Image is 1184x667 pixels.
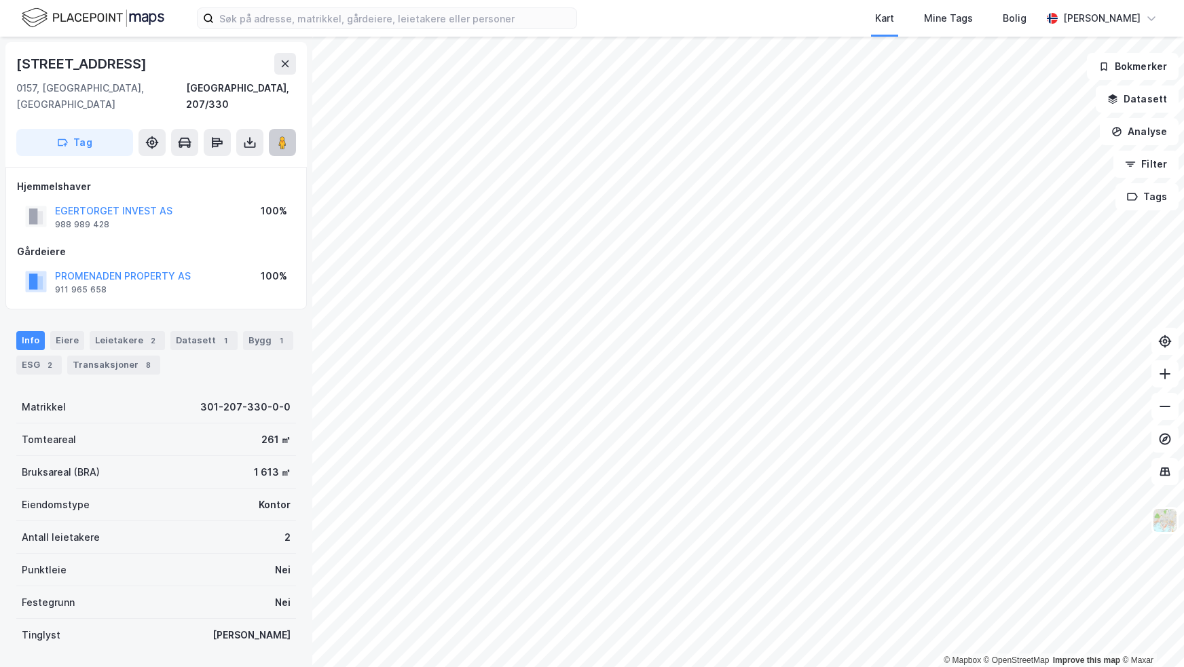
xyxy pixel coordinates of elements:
[17,178,295,195] div: Hjemmelshaver
[22,529,100,546] div: Antall leietakere
[284,529,291,546] div: 2
[22,497,90,513] div: Eiendomstype
[1053,655,1120,665] a: Improve this map
[924,10,973,26] div: Mine Tags
[261,268,287,284] div: 100%
[22,432,76,448] div: Tomteareal
[22,399,66,415] div: Matrikkel
[275,562,291,578] div: Nei
[200,399,291,415] div: 301-207-330-0-0
[16,356,62,375] div: ESG
[261,203,287,219] div: 100%
[944,655,981,665] a: Mapbox
[170,331,238,350] div: Datasett
[1087,53,1179,80] button: Bokmerker
[1152,508,1178,533] img: Z
[219,334,232,347] div: 1
[22,627,60,643] div: Tinglyst
[22,594,75,611] div: Festegrunn
[22,6,164,30] img: logo.f888ab2527a4732fd821a326f86c7f29.svg
[141,358,155,372] div: 8
[212,627,291,643] div: [PERSON_NAME]
[261,432,291,448] div: 261 ㎡
[1096,85,1179,113] button: Datasett
[16,53,149,75] div: [STREET_ADDRESS]
[146,334,160,347] div: 2
[22,464,100,480] div: Bruksareal (BRA)
[55,219,109,230] div: 988 989 428
[22,562,67,578] div: Punktleie
[90,331,165,350] div: Leietakere
[274,334,288,347] div: 1
[186,80,296,113] div: [GEOGRAPHIC_DATA], 207/330
[275,594,291,611] div: Nei
[43,358,56,372] div: 2
[50,331,84,350] div: Eiere
[16,331,45,350] div: Info
[875,10,894,26] div: Kart
[259,497,291,513] div: Kontor
[16,129,133,156] button: Tag
[984,655,1050,665] a: OpenStreetMap
[55,284,107,295] div: 911 965 658
[214,8,576,28] input: Søk på adresse, matrikkel, gårdeiere, leietakere eller personer
[1116,602,1184,667] iframe: Chat Widget
[243,331,293,350] div: Bygg
[254,464,291,480] div: 1 613 ㎡
[1003,10,1026,26] div: Bolig
[1116,602,1184,667] div: Kontrollprogram for chat
[16,80,186,113] div: 0157, [GEOGRAPHIC_DATA], [GEOGRAPHIC_DATA]
[17,244,295,260] div: Gårdeiere
[1100,118,1179,145] button: Analyse
[1115,183,1179,210] button: Tags
[1113,151,1179,178] button: Filter
[67,356,160,375] div: Transaksjoner
[1063,10,1141,26] div: [PERSON_NAME]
